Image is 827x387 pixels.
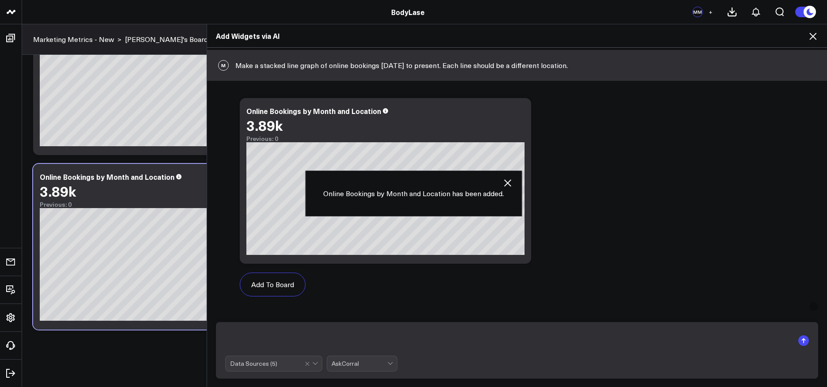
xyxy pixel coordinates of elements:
[332,360,387,367] div: AskCorral
[705,7,716,17] button: +
[216,31,818,41] h2: Add Widgets via AI
[692,7,703,17] div: MM
[240,273,306,296] button: Add To Board
[246,117,283,133] div: 3.89k
[230,360,277,367] div: Data Sources ( 5 )
[246,135,525,142] div: Previous: 0
[246,106,381,116] div: Online Bookings by Month and Location
[323,189,504,198] p: Online Bookings by Month and Location has been added.
[218,60,229,71] span: M
[709,9,713,15] span: +
[391,7,425,17] a: BodyLase
[207,50,827,81] div: Make a stacked line graph of online bookings [DATE] to present. Each line should be a different l...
